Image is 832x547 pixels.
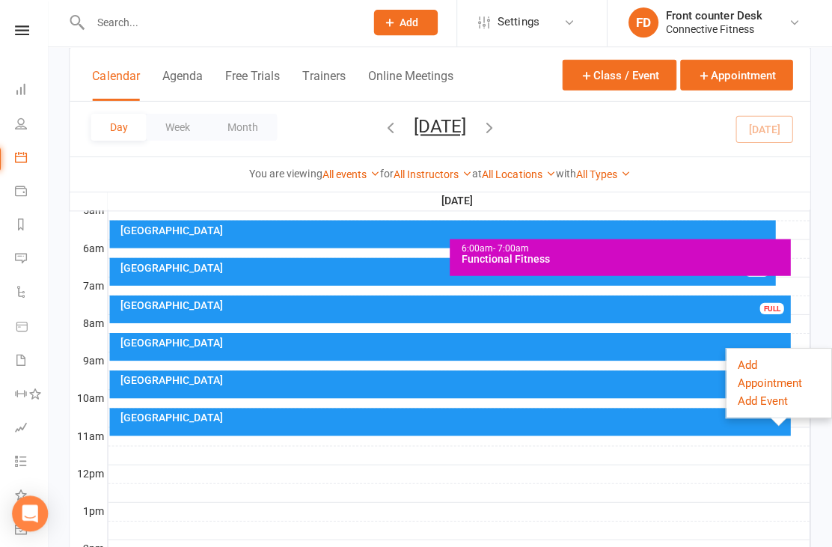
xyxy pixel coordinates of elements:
div: Open Intercom Messenger [15,496,51,532]
div: [GEOGRAPHIC_DATA] [123,263,774,274]
button: Month [211,115,279,142]
button: Add Event [738,393,788,411]
button: Trainers [305,70,347,103]
div: FULL [760,304,784,315]
span: - 7:00am [494,244,530,254]
a: All Instructors [395,170,474,182]
div: [GEOGRAPHIC_DATA] [123,338,789,349]
button: Day [94,115,149,142]
button: Agenda [165,70,205,103]
div: [GEOGRAPHIC_DATA] [123,376,789,386]
a: Calendar [18,144,52,177]
a: Dashboard [18,76,52,110]
a: All Types [577,170,631,182]
th: 5am [73,203,110,221]
strong: with [557,169,577,181]
th: 7am [73,278,110,296]
a: All Locations [483,170,557,182]
div: [GEOGRAPHIC_DATA] [123,413,789,424]
button: Add Appointment [738,357,820,393]
th: 11am [73,427,110,446]
span: Settings [499,7,540,41]
a: Payments [18,177,52,211]
button: Appointment [681,61,793,92]
a: Product Sales [18,312,52,346]
div: FD [629,10,659,40]
th: 10am [73,390,110,409]
button: Online Meetings [370,70,455,103]
th: 9am [73,352,110,371]
a: Assessments [18,413,52,447]
span: Add [402,19,420,31]
div: [GEOGRAPHIC_DATA] [123,301,789,311]
th: 12pm [73,465,110,483]
strong: for [382,169,395,181]
th: 8am [73,315,110,334]
th: 1pm [73,502,110,521]
strong: at [474,169,483,181]
button: Add [376,12,439,37]
button: Class / Event [563,61,677,92]
div: Front counter Desk [667,11,762,25]
div: 6:00am [462,245,788,254]
th: 6am [73,240,110,259]
div: Functional Fitness [462,254,788,265]
button: [DATE] [415,117,468,138]
div: [GEOGRAPHIC_DATA] [123,226,774,236]
button: Week [149,115,211,142]
div: Connective Fitness [667,25,762,38]
input: Search... [88,14,356,35]
a: Reports [18,211,52,245]
button: Calendar [95,70,142,103]
a: People [18,110,52,144]
th: [DATE] [110,193,810,212]
a: All events [324,170,382,182]
strong: You are viewing [251,169,324,181]
button: Free Trials [227,70,282,103]
a: What's New [18,480,52,514]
